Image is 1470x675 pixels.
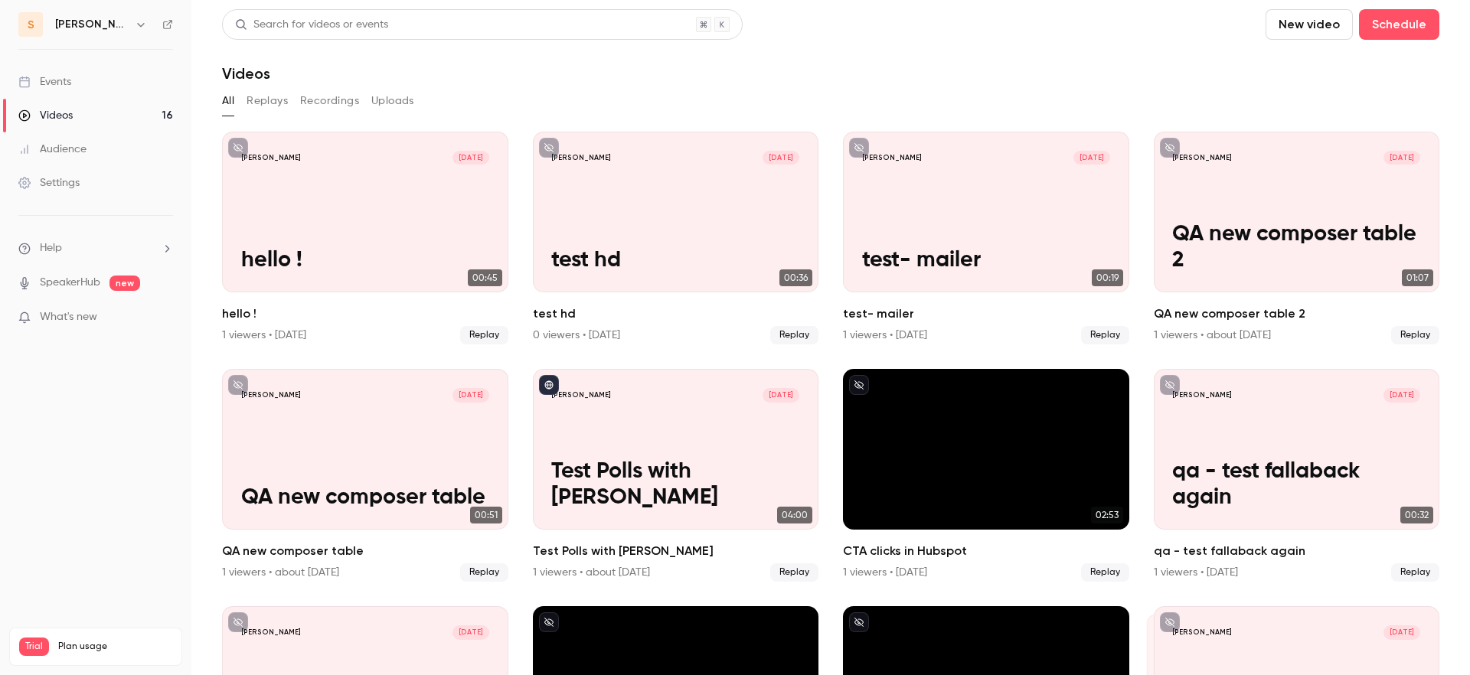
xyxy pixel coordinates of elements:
[228,612,248,632] button: unpublished
[222,369,508,582] a: [PERSON_NAME][DATE]QA new composer table00:51QA new composer table1 viewers • about [DATE]Replay
[222,328,306,343] div: 1 viewers • [DATE]
[533,565,650,580] div: 1 viewers • about [DATE]
[551,153,611,163] p: [PERSON_NAME]
[300,89,359,113] button: Recordings
[470,507,502,523] span: 00:51
[222,542,508,560] h2: QA new composer table
[247,89,288,113] button: Replays
[1091,507,1123,523] span: 02:53
[1092,269,1123,286] span: 00:19
[40,309,97,325] span: What's new
[1081,326,1129,344] span: Replay
[468,269,502,286] span: 00:45
[1391,563,1439,582] span: Replay
[1154,542,1440,560] h2: qa - test fallaback again
[849,375,869,395] button: unpublished
[452,151,489,165] span: [DATE]
[1172,222,1420,273] p: QA new composer table 2
[843,369,1129,582] li: CTA clicks in Hubspot
[18,240,173,256] li: help-dropdown-opener
[1172,390,1232,400] p: [PERSON_NAME]
[533,132,819,344] a: [PERSON_NAME][DATE]test hd00:36test hd0 viewers • [DATE]Replay
[58,641,172,653] span: Plan usage
[19,637,49,656] span: Trial
[849,612,869,632] button: unpublished
[770,563,818,582] span: Replay
[539,612,559,632] button: unpublished
[1266,9,1353,40] button: New video
[551,248,799,274] p: test hd
[1359,9,1439,40] button: Schedule
[222,565,339,580] div: 1 viewers • about [DATE]
[1383,388,1420,402] span: [DATE]
[1160,375,1180,395] button: unpublished
[28,17,34,33] span: s
[763,151,799,165] span: [DATE]
[777,507,812,523] span: 04:00
[18,108,73,123] div: Videos
[843,565,927,580] div: 1 viewers • [DATE]
[1154,328,1271,343] div: 1 viewers • about [DATE]
[551,390,611,400] p: [PERSON_NAME]
[1383,151,1420,165] span: [DATE]
[862,153,922,163] p: [PERSON_NAME]
[763,388,799,402] span: [DATE]
[241,153,301,163] p: [PERSON_NAME]
[371,89,414,113] button: Uploads
[1154,369,1440,582] a: [PERSON_NAME][DATE]qa - test fallaback again00:32qa - test fallaback again1 viewers • [DATE]Replay
[228,375,248,395] button: unpublished
[452,388,489,402] span: [DATE]
[241,628,301,637] p: [PERSON_NAME]
[1400,507,1433,523] span: 00:32
[533,328,620,343] div: 0 viewers • [DATE]
[533,542,819,560] h2: Test Polls with [PERSON_NAME]
[1154,132,1440,344] a: [PERSON_NAME][DATE]QA new composer table 201:07QA new composer table 21 viewers • about [DATE]Replay
[1154,132,1440,344] li: QA new composer table 2
[55,17,129,32] h6: [PERSON_NAME]
[1073,151,1110,165] span: [DATE]
[551,459,799,510] p: Test Polls with [PERSON_NAME]
[533,369,819,582] li: Test Polls with Kanta
[1383,625,1420,639] span: [DATE]
[222,9,1439,666] section: Videos
[235,17,388,33] div: Search for videos or events
[1160,612,1180,632] button: unpublished
[843,369,1129,582] a: 02:53CTA clicks in Hubspot1 viewers • [DATE]Replay
[1160,138,1180,158] button: unpublished
[40,275,100,291] a: SpeakerHub
[533,369,819,582] a: [PERSON_NAME][DATE]Test Polls with [PERSON_NAME]04:00Test Polls with [PERSON_NAME]1 viewers • abo...
[849,138,869,158] button: unpublished
[18,142,87,157] div: Audience
[155,311,173,324] iframe: Noticeable Trigger
[18,74,71,90] div: Events
[843,542,1129,560] h2: CTA clicks in Hubspot
[241,390,301,400] p: [PERSON_NAME]
[843,305,1129,323] h2: test- mailer
[539,375,559,395] button: published
[452,625,489,639] span: [DATE]
[770,326,818,344] span: Replay
[228,138,248,158] button: unpublished
[533,305,819,323] h2: test hd
[40,240,62,256] span: Help
[222,305,508,323] h2: hello !
[222,132,508,344] li: hello !
[843,328,927,343] div: 1 viewers • [DATE]
[1154,369,1440,582] li: qa - test fallaback again
[1172,628,1232,637] p: [PERSON_NAME]
[1391,326,1439,344] span: Replay
[1402,269,1433,286] span: 01:07
[222,132,508,344] a: [PERSON_NAME][DATE]hello !00:45hello !1 viewers • [DATE]Replay
[1154,565,1238,580] div: 1 viewers • [DATE]
[862,248,1110,274] p: test- mailer
[1172,459,1420,510] p: qa - test fallaback again
[533,132,819,344] li: test hd
[1081,563,1129,582] span: Replay
[18,175,80,191] div: Settings
[843,132,1129,344] li: test- mailer
[241,248,489,274] p: hello !
[109,276,140,291] span: new
[1172,153,1232,163] p: [PERSON_NAME]
[539,138,559,158] button: unpublished
[1154,305,1440,323] h2: QA new composer table 2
